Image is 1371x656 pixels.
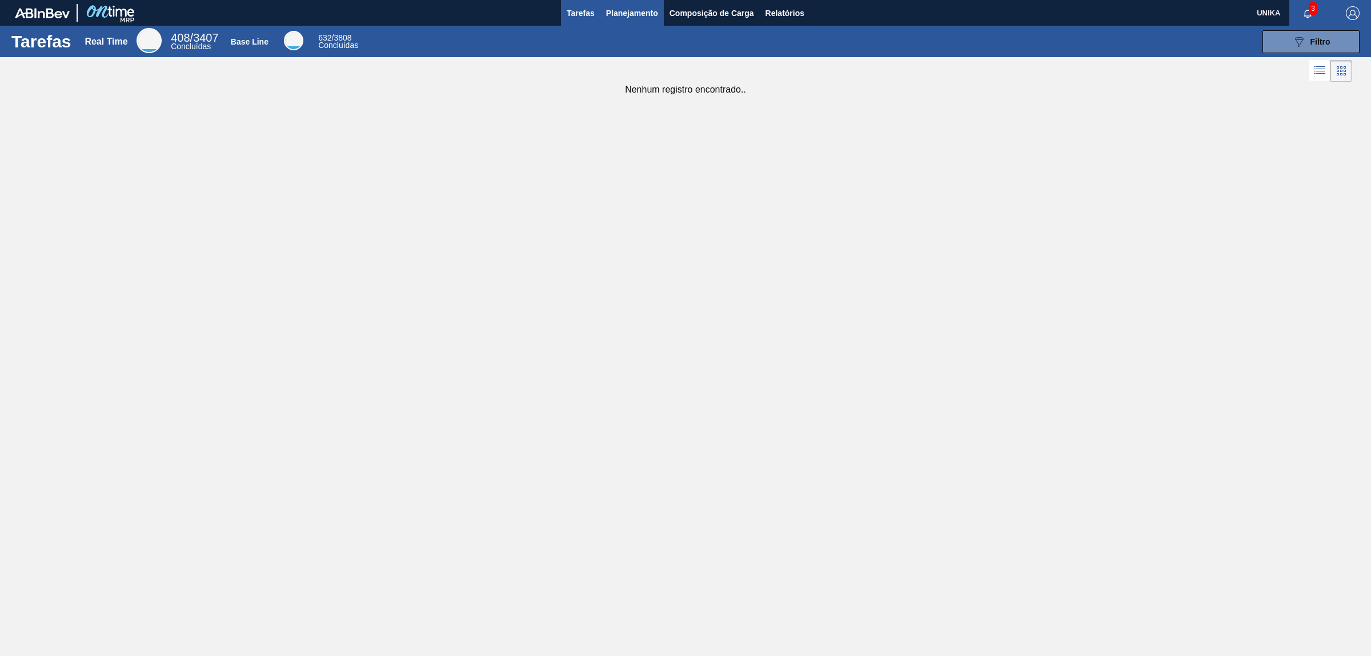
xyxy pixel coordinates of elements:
span: Planejamento [606,6,658,20]
span: Relatórios [765,6,804,20]
span: Filtro [1310,37,1330,46]
div: Base Line [231,37,268,46]
span: 3 [1309,2,1317,15]
span: 632 [318,33,331,42]
div: Real Time [171,33,218,50]
span: 408 [171,31,190,44]
img: TNhmsLtSVTkK8tSr43FrP2fwEKptu5GPRR3wAAAABJRU5ErkJggg== [15,8,70,18]
div: Base Line [284,31,303,50]
span: Concluídas [171,42,211,51]
button: Filtro [1262,30,1360,53]
span: / 3808 [318,33,351,42]
div: Visão em Cards [1330,60,1352,82]
h1: Tarefas [11,35,71,48]
span: Composição de Carga [670,6,754,20]
span: Concluídas [318,41,358,50]
div: Real Time [137,28,162,53]
span: / 3407 [171,31,218,44]
span: Tarefas [567,6,595,20]
button: Notificações [1289,5,1326,21]
img: Logout [1346,6,1360,20]
div: Real Time [85,37,127,47]
div: Base Line [318,34,358,49]
div: Visão em Lista [1309,60,1330,82]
